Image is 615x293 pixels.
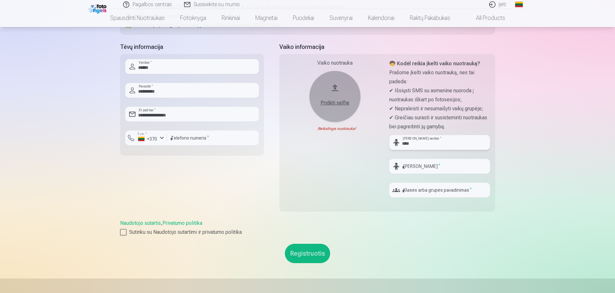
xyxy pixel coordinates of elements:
[172,9,214,27] a: Fotoknyga
[279,42,495,51] h5: Vaiko informacija
[402,9,458,27] a: Raktų pakabukas
[89,3,108,14] img: /fa2
[248,9,285,27] a: Magnetai
[138,136,157,142] div: +370
[120,220,161,226] a: Naudotojo sutartis
[285,244,330,263] button: Registruotis
[125,131,167,145] button: Šalis*+370
[360,9,402,27] a: Kalendoriai
[285,126,385,131] div: Reikalinga nuotrauka!
[102,9,172,27] a: Spausdinti nuotraukas
[389,60,480,67] strong: 🧒 Kodėl reikia įkelti vaiko nuotrauką?
[163,220,202,226] a: Privatumo politika
[322,9,360,27] a: Suvenyrai
[120,219,495,236] div: ,
[389,113,490,131] p: ✔ Greičiau surasti ir susisteminti nuotraukas bei pagreitinti jų gamybą.
[389,68,490,86] p: Prašome įkelti vaiko nuotrauką, nes tai padeda:
[285,9,322,27] a: Puodeliai
[214,9,248,27] a: Rinkiniai
[389,86,490,104] p: ✔ Išsiųsti SMS su asmenine nuoroda į nuotraukas iškart po fotosesijos;
[389,104,490,113] p: ✔ Nepraleisti ir nesumaišyti vaikų grupėje;
[309,71,361,122] button: Pridėti selfie
[136,132,149,136] label: Šalis
[120,228,495,236] label: Sutinku su Naudotojo sutartimi ir privatumo politika
[316,99,354,107] div: Pridėti selfie
[285,59,385,67] div: Vaiko nuotrauka
[458,9,513,27] a: All products
[120,42,264,51] h5: Tėvų informacija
